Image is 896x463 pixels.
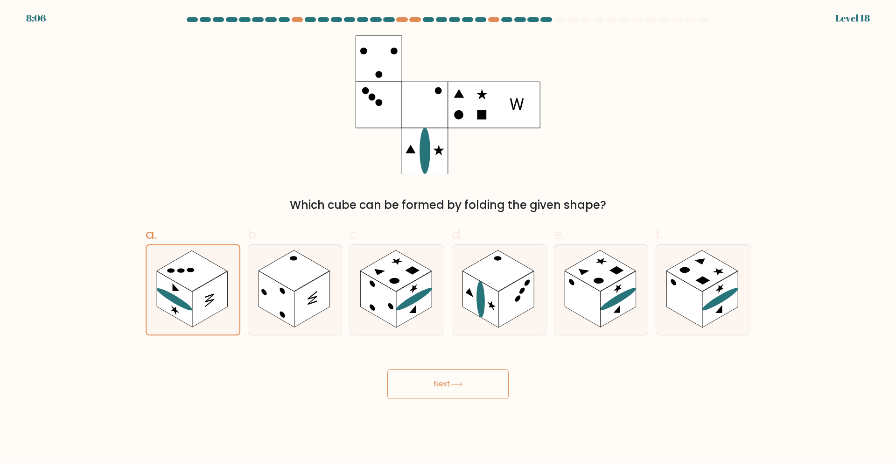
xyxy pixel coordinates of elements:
[554,225,564,243] span: e.
[350,225,360,243] span: c.
[656,225,662,243] span: f.
[26,11,46,25] div: 8:06
[151,197,745,214] div: Which cube can be formed by folding the given shape?
[452,225,463,243] span: d.
[248,225,259,243] span: b.
[387,369,509,399] button: Next
[146,225,157,243] span: a.
[835,11,870,25] div: Level 18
